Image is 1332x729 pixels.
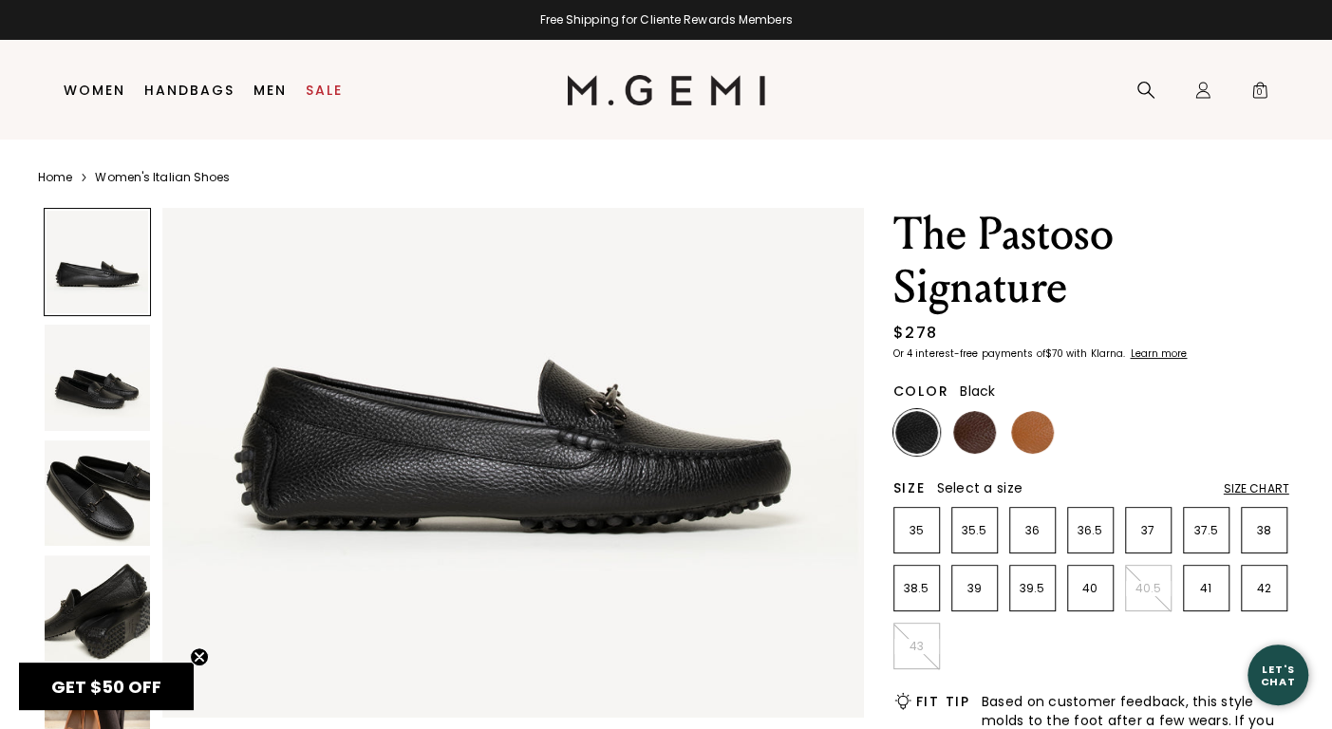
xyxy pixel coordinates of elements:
h2: Color [893,383,949,399]
p: 37 [1126,523,1171,538]
p: 35.5 [952,523,997,538]
p: 38.5 [894,581,939,596]
img: The Pastoso Signature [45,325,151,431]
p: 40.5 [1126,581,1171,596]
p: 35 [894,523,939,538]
a: Sale [306,83,343,98]
klarna-placement-style-cta: Learn more [1130,346,1187,361]
a: Handbags [144,83,235,98]
img: Black [895,411,938,454]
klarna-placement-style-body: with Klarna [1066,346,1128,361]
h1: The Pastoso Signature [893,208,1289,314]
p: 41 [1184,581,1229,596]
img: Tan [1011,411,1054,454]
klarna-placement-style-body: Or 4 interest-free payments of [893,346,1045,361]
div: Let's Chat [1248,663,1308,686]
p: 37.5 [1184,523,1229,538]
p: 39.5 [1010,581,1055,596]
p: 38 [1242,523,1286,538]
p: 36.5 [1068,523,1113,538]
a: Men [253,83,287,98]
img: Chocolate [953,411,996,454]
span: 0 [1250,84,1269,103]
span: Select a size [937,478,1022,497]
img: M.Gemi [567,75,765,105]
div: GET $50 OFFClose teaser [19,663,194,710]
a: Home [38,170,72,185]
div: Size Chart [1224,481,1289,496]
a: Women [64,83,125,98]
h2: Size [893,480,926,495]
p: 43 [894,639,939,654]
a: Women's Italian Shoes [95,170,230,185]
div: $278 [893,322,938,345]
img: The Pastoso Signature [162,17,863,718]
button: Close teaser [190,647,209,666]
img: The Pastoso Signature [45,440,151,547]
p: 42 [1242,581,1286,596]
span: GET $50 OFF [51,675,161,699]
a: Learn more [1128,348,1187,360]
p: 36 [1010,523,1055,538]
span: Black [960,382,995,401]
klarna-placement-style-amount: $70 [1045,346,1063,361]
h2: Fit Tip [916,694,970,709]
p: 39 [952,581,997,596]
img: The Pastoso Signature [45,555,151,662]
p: 40 [1068,581,1113,596]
